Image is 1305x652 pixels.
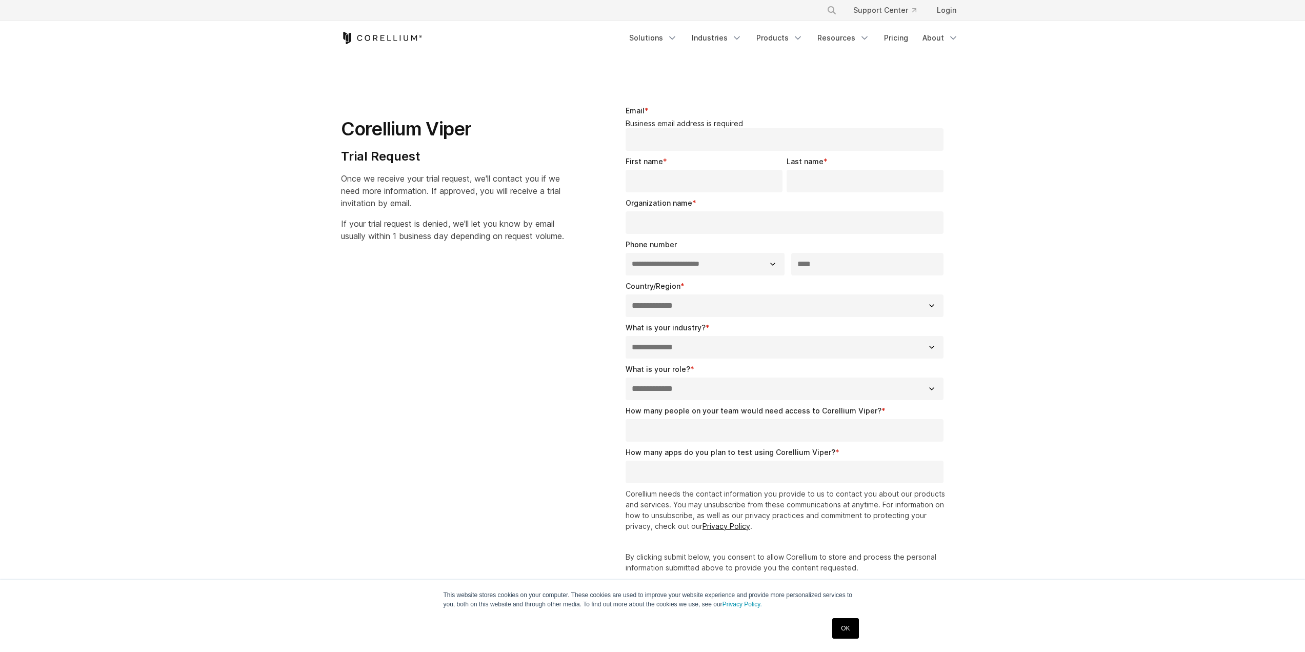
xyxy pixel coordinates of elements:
[623,29,965,47] div: Navigation Menu
[341,32,423,44] a: Corellium Home
[750,29,809,47] a: Products
[341,219,564,241] span: If your trial request is denied, we'll let you know by email usually within 1 business day depend...
[341,149,564,164] h4: Trial Request
[341,117,564,141] h1: Corellium Viper
[626,106,645,115] span: Email
[702,522,750,530] a: Privacy Policy
[623,29,684,47] a: Solutions
[626,282,680,290] span: Country/Region
[787,157,824,166] span: Last name
[814,1,965,19] div: Navigation Menu
[845,1,925,19] a: Support Center
[626,119,948,128] legend: Business email address is required
[626,365,690,373] span: What is your role?
[822,1,841,19] button: Search
[626,323,706,332] span: What is your industry?
[626,240,677,249] span: Phone number
[626,488,948,531] p: Corellium needs the contact information you provide to us to contact you about our products and s...
[626,199,692,207] span: Organization name
[626,157,663,166] span: First name
[722,601,762,608] a: Privacy Policy.
[811,29,876,47] a: Resources
[878,29,914,47] a: Pricing
[686,29,748,47] a: Industries
[341,173,560,208] span: Once we receive your trial request, we'll contact you if we need more information. If approved, y...
[929,1,965,19] a: Login
[626,551,948,573] p: By clicking submit below, you consent to allow Corellium to store and process the personal inform...
[626,406,881,415] span: How many people on your team would need access to Corellium Viper?
[832,618,858,639] a: OK
[626,448,835,457] span: How many apps do you plan to test using Corellium Viper?
[916,29,965,47] a: About
[444,590,862,609] p: This website stores cookies on your computer. These cookies are used to improve your website expe...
